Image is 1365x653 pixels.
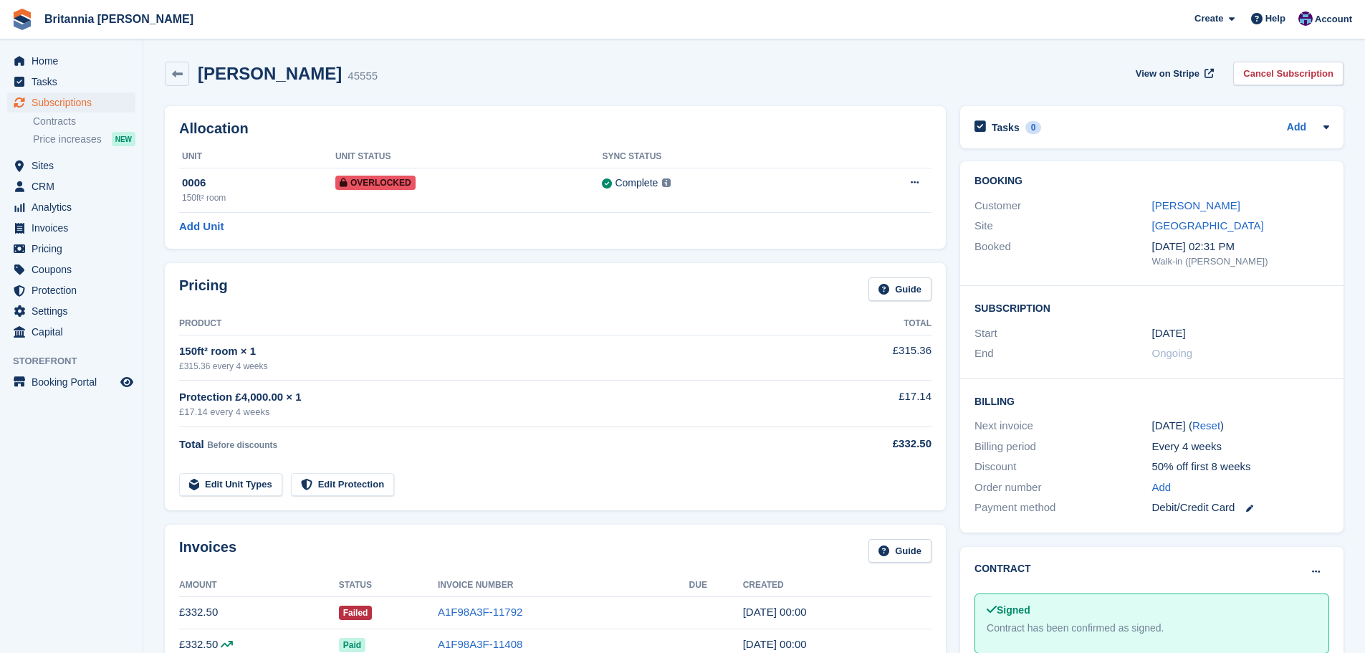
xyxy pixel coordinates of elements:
span: Analytics [32,197,118,217]
span: Create [1194,11,1223,26]
a: menu [7,322,135,342]
div: £332.50 [816,436,931,452]
th: Total [816,313,931,335]
a: menu [7,239,135,259]
span: Capital [32,322,118,342]
a: Add [1152,480,1172,496]
span: Subscriptions [32,92,118,113]
a: menu [7,51,135,71]
div: £17.14 every 4 weeks [179,405,816,419]
div: End [974,345,1151,362]
a: Guide [868,539,931,563]
div: 0 [1025,121,1042,134]
div: [DATE] 02:31 PM [1152,239,1329,255]
h2: Contract [974,561,1031,576]
span: Sites [32,156,118,176]
span: Tasks [32,72,118,92]
span: Booking Portal [32,372,118,392]
span: Help [1265,11,1285,26]
th: Unit Status [335,146,602,168]
span: Overlocked [335,176,416,190]
a: [GEOGRAPHIC_DATA] [1152,219,1264,232]
div: Next invoice [974,418,1151,434]
a: Add [1287,120,1306,136]
span: Total [179,438,204,450]
h2: Subscription [974,300,1329,315]
a: menu [7,156,135,176]
a: menu [7,280,135,300]
span: Price increases [33,133,102,146]
div: £315.36 every 4 weeks [179,360,816,373]
div: 150ft² room × 1 [179,343,816,360]
th: Amount [179,574,339,597]
img: icon-info-grey-7440780725fd019a000dd9b08b2336e03edf1995a4989e88bcd33f0948082b44.svg [662,178,671,187]
h2: Invoices [179,539,236,563]
div: Every 4 weeks [1152,439,1329,455]
a: Guide [868,277,931,301]
span: View on Stripe [1136,67,1199,81]
a: menu [7,301,135,321]
div: 0006 [182,175,335,191]
a: menu [7,197,135,217]
div: [DATE] ( ) [1152,418,1329,434]
div: Contract has been confirmed as signed. [987,621,1317,636]
div: Start [974,325,1151,342]
div: Site [974,218,1151,234]
div: Signed [987,603,1317,618]
a: Edit Protection [291,473,394,497]
th: Sync Status [602,146,831,168]
a: A1F98A3F-11792 [438,606,522,618]
a: Edit Unit Types [179,473,282,497]
div: Complete [615,176,658,191]
div: Walk-in ([PERSON_NAME]) [1152,254,1329,269]
span: Protection [32,280,118,300]
h2: Tasks [992,121,1020,134]
a: Cancel Subscription [1233,62,1344,85]
a: menu [7,72,135,92]
h2: [PERSON_NAME] [198,64,342,83]
th: Product [179,313,816,335]
div: Discount [974,459,1151,475]
img: Becca Clark [1298,11,1313,26]
div: NEW [112,132,135,146]
time: 2024-07-03 23:00:00 UTC [1152,325,1186,342]
td: £332.50 [179,596,339,629]
a: Price increases NEW [33,131,135,147]
div: Payment method [974,500,1151,516]
span: Home [32,51,118,71]
a: [PERSON_NAME] [1152,199,1240,211]
a: View on Stripe [1130,62,1217,85]
a: Preview store [118,373,135,391]
time: 2025-09-24 23:00:57 UTC [743,606,807,618]
th: Due [689,574,743,597]
a: A1F98A3F-11408 [438,638,522,650]
a: Britannia [PERSON_NAME] [39,7,199,31]
div: Debit/Credit Card [1152,500,1329,516]
span: Paid [339,638,365,652]
h2: Billing [974,394,1329,408]
span: Ongoing [1152,347,1193,359]
div: Protection £4,000.00 × 1 [179,389,816,406]
a: menu [7,176,135,196]
span: Before discounts [207,440,277,450]
th: Status [339,574,438,597]
span: Coupons [32,259,118,280]
span: CRM [32,176,118,196]
a: menu [7,259,135,280]
th: Invoice Number [438,574,689,597]
th: Unit [179,146,335,168]
a: menu [7,92,135,113]
a: Contracts [33,115,135,128]
time: 2025-08-27 23:00:38 UTC [743,638,807,650]
div: Booked [974,239,1151,269]
td: £17.14 [816,381,931,427]
span: Account [1315,12,1352,27]
span: Invoices [32,218,118,238]
span: Settings [32,301,118,321]
a: menu [7,372,135,392]
span: Storefront [13,354,143,368]
div: Customer [974,198,1151,214]
td: £315.36 [816,335,931,380]
span: Pricing [32,239,118,259]
h2: Booking [974,176,1329,187]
